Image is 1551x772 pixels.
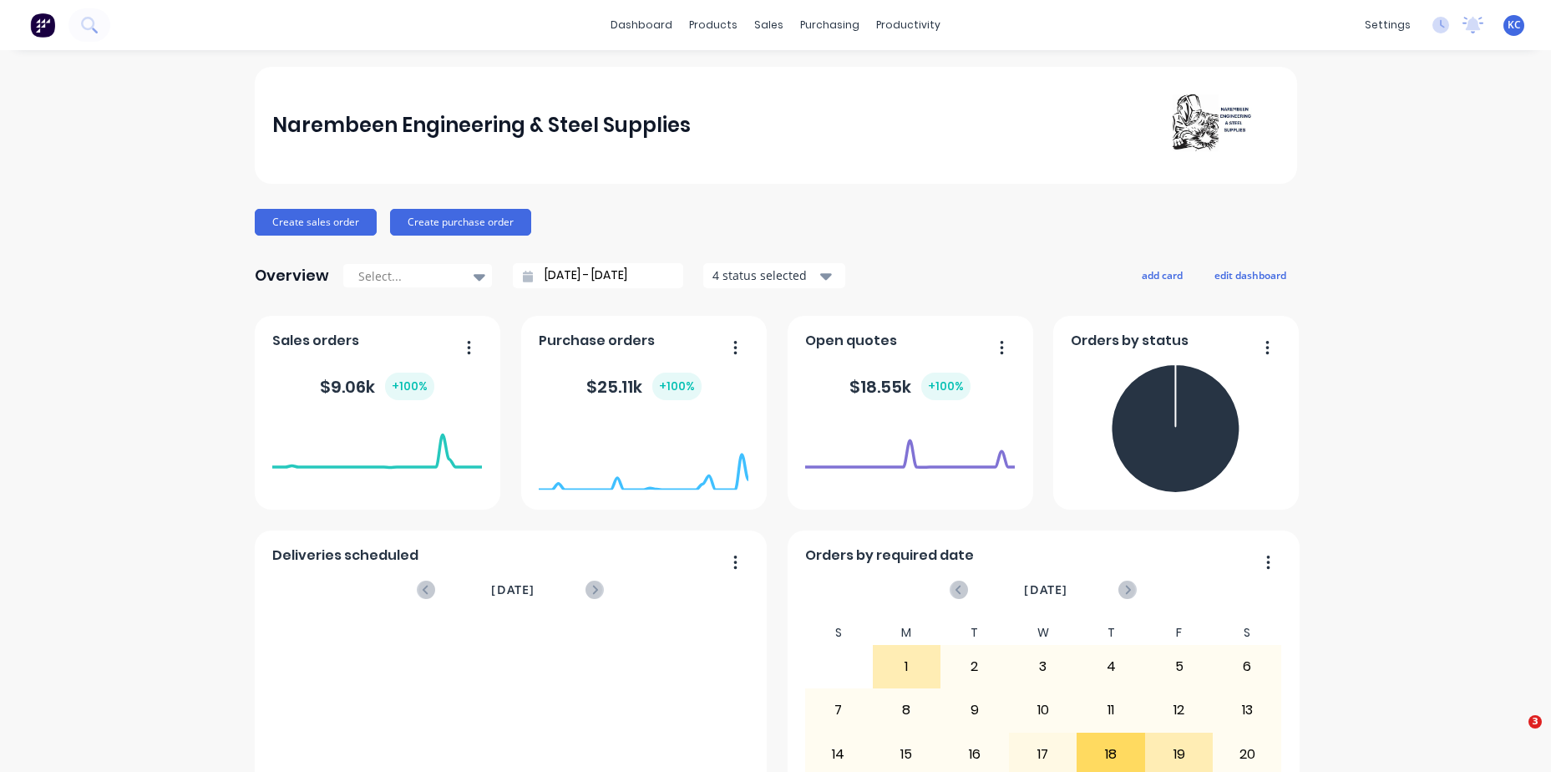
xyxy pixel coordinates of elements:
div: + 100 % [652,373,702,400]
img: Narembeen Engineering & Steel Supplies [1162,93,1279,159]
div: 2 [941,646,1008,688]
div: 13 [1214,689,1280,731]
div: M [873,621,941,645]
div: 5 [1146,646,1213,688]
div: Narembeen Engineering & Steel Supplies [272,109,691,142]
div: S [804,621,873,645]
button: edit dashboard [1204,264,1297,286]
div: 6 [1214,646,1280,688]
span: 3 [1528,715,1542,729]
div: $ 18.55k [849,373,971,400]
div: 11 [1077,689,1144,731]
div: sales [746,13,792,38]
button: 4 status selected [703,263,845,288]
a: dashboard [602,13,681,38]
div: + 100 % [921,373,971,400]
div: 8 [874,689,940,731]
div: 1 [874,646,940,688]
span: [DATE] [1024,581,1067,599]
span: Purchase orders [539,331,655,351]
div: + 100 % [385,373,434,400]
div: $ 9.06k [320,373,434,400]
div: Overview [255,259,329,292]
div: $ 25.11k [586,373,702,400]
div: 4 [1077,646,1144,688]
span: Sales orders [272,331,359,351]
div: 4 status selected [712,267,818,284]
div: 7 [805,689,872,731]
iframe: Intercom live chat [1494,715,1534,755]
div: 12 [1146,689,1213,731]
button: Create purchase order [390,209,531,236]
span: Deliveries scheduled [272,546,418,566]
div: S [1213,621,1281,645]
div: products [681,13,746,38]
div: 9 [941,689,1008,731]
span: KC [1508,18,1521,33]
div: purchasing [792,13,868,38]
div: F [1145,621,1214,645]
div: productivity [868,13,949,38]
div: T [1077,621,1145,645]
div: W [1009,621,1077,645]
div: T [940,621,1009,645]
span: Open quotes [805,331,897,351]
button: Create sales order [255,209,377,236]
div: settings [1356,13,1419,38]
div: 10 [1010,689,1077,731]
div: 3 [1010,646,1077,688]
button: add card [1131,264,1194,286]
span: Orders by status [1071,331,1189,351]
span: [DATE] [491,581,535,599]
img: Factory [30,13,55,38]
